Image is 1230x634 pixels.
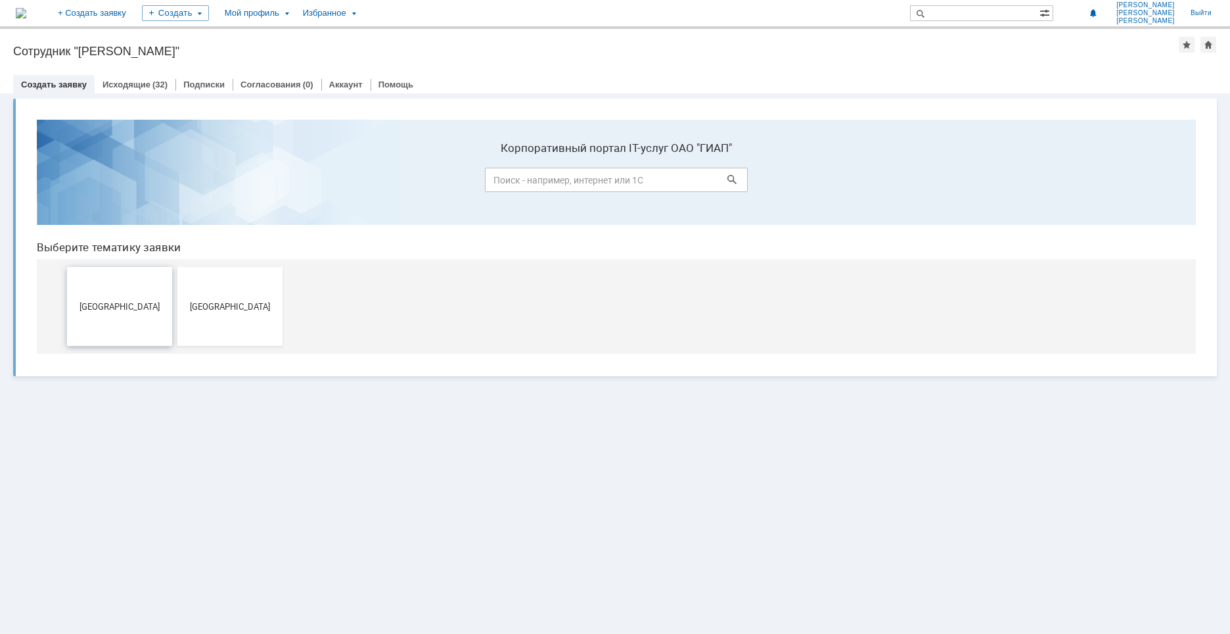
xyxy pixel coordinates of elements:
span: [PERSON_NAME] [1116,1,1175,9]
a: Подписки [183,80,225,89]
div: Сотрудник "[PERSON_NAME]" [13,45,1179,58]
img: logo [16,8,26,18]
span: [GEOGRAPHIC_DATA] [155,192,252,202]
label: Корпоративный портал IT-услуг ОАО "ГИАП" [459,32,721,45]
span: [GEOGRAPHIC_DATA] [45,192,142,202]
a: Перейти на домашнюю страницу [16,8,26,18]
span: Расширенный поиск [1039,6,1053,18]
header: Выберите тематику заявки [11,132,1170,145]
div: Сделать домашней страницей [1200,37,1216,53]
div: (32) [152,80,168,89]
div: Добавить в избранное [1179,37,1195,53]
a: Помощь [378,80,413,89]
div: Создать [142,5,209,21]
a: Исходящие [102,80,150,89]
input: Поиск - например, интернет или 1С [459,59,721,83]
a: Создать заявку [21,80,87,89]
span: [PERSON_NAME] [1116,9,1175,17]
button: [GEOGRAPHIC_DATA] [41,158,146,237]
button: [GEOGRAPHIC_DATA] [151,158,256,237]
a: Согласования [240,80,301,89]
span: [PERSON_NAME] [1116,17,1175,25]
div: (0) [303,80,313,89]
a: Аккаунт [329,80,363,89]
